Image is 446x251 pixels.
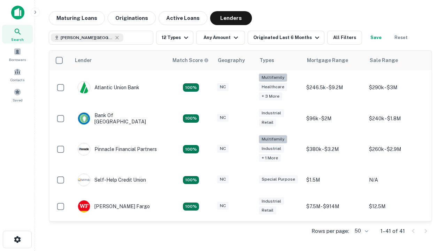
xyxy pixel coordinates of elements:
button: Originations [108,11,156,25]
button: Originated Last 6 Months [248,31,324,45]
th: Lender [71,51,168,70]
button: Maturing Loans [49,11,105,25]
a: Search [2,25,33,44]
div: Industrial [259,145,284,153]
p: 1–41 of 41 [380,227,405,235]
img: picture [78,174,90,186]
button: Save your search to get updates of matches that match your search criteria. [365,31,387,45]
a: Contacts [2,65,33,84]
button: 12 Types [156,31,193,45]
h6: Match Score [172,56,207,64]
div: [PERSON_NAME] Fargo [78,200,150,213]
img: picture [78,143,90,155]
div: + 1 more [259,154,281,162]
div: Matching Properties: 11, hasApolloMatch: undefined [183,176,199,184]
span: [PERSON_NAME][GEOGRAPHIC_DATA], [GEOGRAPHIC_DATA] [61,35,113,41]
div: Originated Last 6 Months [253,33,321,42]
div: Sale Range [370,56,398,64]
div: Mortgage Range [307,56,348,64]
div: Matching Properties: 15, hasApolloMatch: undefined [183,203,199,211]
span: Search [11,37,24,42]
button: Lenders [210,11,252,25]
div: Special Purpose [259,175,298,183]
div: Lender [75,56,92,64]
div: Geography [218,56,245,64]
div: NC [217,83,229,91]
button: Any Amount [196,31,245,45]
span: Contacts [10,77,24,83]
div: Multifamily [259,74,287,82]
span: Saved [13,97,23,103]
th: Sale Range [366,51,428,70]
td: $240k - $1.8M [366,105,428,132]
div: Atlantic Union Bank [78,81,139,94]
div: Matching Properties: 24, hasApolloMatch: undefined [183,145,199,153]
div: NC [217,114,229,122]
div: NC [217,202,229,210]
div: Matching Properties: 15, hasApolloMatch: undefined [183,114,199,123]
div: Capitalize uses an advanced AI algorithm to match your search with the best lender. The match sco... [172,56,209,64]
div: Retail [259,206,276,214]
button: Active Loans [159,11,207,25]
button: Reset [390,31,412,45]
td: $7.5M - $914M [303,193,366,220]
img: picture [78,82,90,93]
div: 50 [352,226,369,236]
div: Bank Of [GEOGRAPHIC_DATA] [78,112,161,125]
div: Types [260,56,274,64]
iframe: Chat Widget [411,173,446,206]
td: $1.5M [303,167,366,193]
div: NC [217,175,229,183]
div: Industrial [259,109,284,117]
td: $380k - $3.2M [303,132,366,167]
a: Borrowers [2,45,33,64]
button: All Filters [327,31,362,45]
td: $246.5k - $9.2M [303,70,366,105]
span: Borrowers [9,57,26,62]
img: capitalize-icon.png [11,6,24,20]
td: $96k - $2M [303,105,366,132]
th: Capitalize uses an advanced AI algorithm to match your search with the best lender. The match sco... [168,51,214,70]
th: Mortgage Range [303,51,366,70]
div: Self-help Credit Union [78,174,146,186]
td: $260k - $2.9M [366,132,428,167]
div: Industrial [259,197,284,205]
div: Multifamily [259,135,287,143]
td: $290k - $3M [366,70,428,105]
div: Pinnacle Financial Partners [78,143,157,155]
th: Geography [214,51,255,70]
div: + 3 more [259,92,282,100]
div: Healthcare [259,83,287,91]
p: Rows per page: [312,227,349,235]
td: N/A [366,167,428,193]
div: Matching Properties: 14, hasApolloMatch: undefined [183,83,199,92]
td: $12.5M [366,193,428,220]
div: NC [217,145,229,153]
a: Saved [2,85,33,104]
img: picture [78,200,90,212]
th: Types [255,51,303,70]
div: Retail [259,119,276,127]
img: picture [78,113,90,124]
